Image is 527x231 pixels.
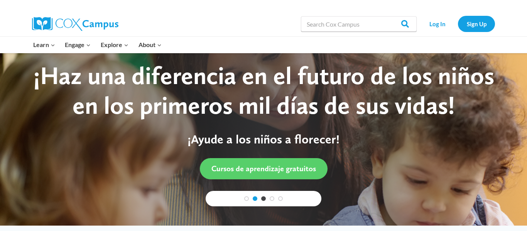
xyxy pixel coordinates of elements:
button: Child menu of Engage [60,37,96,53]
a: 5 [278,196,283,201]
button: Child menu of About [133,37,167,53]
button: Child menu of Explore [96,37,133,53]
input: Search Cox Campus [301,16,417,32]
nav: Secondary Navigation [421,16,495,32]
a: Cursos de aprendizaje gratuitos [200,158,328,179]
a: Sign Up [458,16,495,32]
div: ¡Haz una diferencia en el futuro de los niños en los primeros mil días de sus vidas! [22,61,505,120]
a: 2 [253,196,257,201]
span: Cursos de aprendizaje gratuitos [211,164,316,173]
a: 1 [244,196,249,201]
nav: Primary Navigation [28,37,166,53]
a: 3 [261,196,266,201]
button: Child menu of Learn [28,37,60,53]
img: Cox Campus [32,17,118,31]
a: 4 [270,196,274,201]
p: ¡Ayude a los niños a florecer! [22,132,505,147]
a: Log In [421,16,454,32]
